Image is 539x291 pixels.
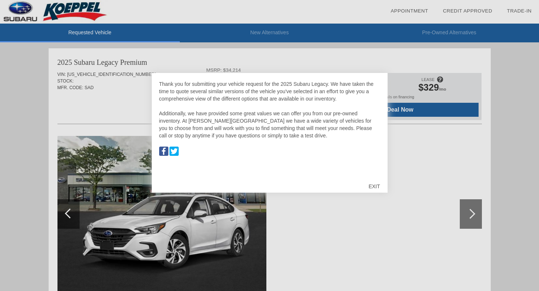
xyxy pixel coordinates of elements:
[159,147,168,156] img: Map to Koeppel Subaru
[391,8,428,14] a: Appointment
[159,80,380,176] div: Thank you for submitting your vehicle request for the 2025 Subaru Legacy. We have taken the time ...
[169,147,179,156] img: Map to Koeppel Subaru
[507,8,532,14] a: Trade-In
[361,175,387,197] div: EXIT
[443,8,492,14] a: Credit Approved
